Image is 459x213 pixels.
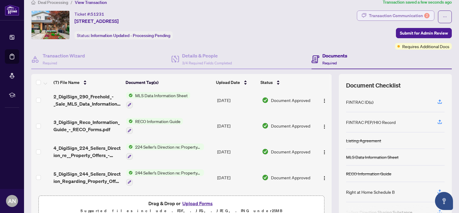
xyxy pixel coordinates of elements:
span: Document Approved [271,97,310,103]
th: Document Tag(s) [123,74,214,91]
button: Open asap [435,192,453,210]
span: [STREET_ADDRESS] [74,17,119,25]
span: Drag & Drop or [148,199,214,207]
img: Document Status [262,122,269,129]
h4: Documents [322,52,347,59]
span: Information Updated - Processing Pending [91,33,170,38]
span: Status [260,79,273,86]
span: 244 Seller’s Direction re: Property/Offers [133,169,204,176]
button: Logo [320,95,329,105]
button: Logo [320,121,329,131]
img: Document Status [262,148,269,155]
img: Document Status [262,97,269,103]
span: MLS Data Information Sheet [133,92,190,99]
img: Status Icon [126,118,133,125]
div: RECO Information Guide [346,170,391,177]
span: 3/4 Required Fields Completed [182,61,232,65]
h4: Details & People [182,52,232,59]
div: MLS Data Information Sheet [346,154,399,160]
span: 224 Seller's Direction re: Property/Offers - Important Information for Seller Acknowledgement [133,144,204,150]
span: 51231 [91,11,104,17]
img: Status Icon [126,169,133,176]
button: Status Icon224 Seller's Direction re: Property/Offers - Important Information for Seller Acknowle... [126,144,204,160]
span: Document Approved [271,174,310,181]
img: Document Status [262,174,269,181]
span: 2_DigiSign_290_Freehold_-_Sale_MLS_Data_Information_Form_-_PropTx-[PERSON_NAME].pdf [53,93,121,107]
span: Document Approved [271,122,310,129]
button: Status Icon244 Seller’s Direction re: Property/Offers [126,169,204,186]
div: Ticket #: [74,11,104,17]
span: 3_DigiSign_Reco_Information_Guide_-_RECO_Forms.pdf [53,119,121,133]
button: Logo [320,147,329,156]
div: FINTRAC ID(s) [346,99,373,105]
img: Logo [322,150,327,155]
td: [DATE] [215,139,260,165]
span: Upload Date [216,79,240,86]
img: Status Icon [126,144,133,150]
img: IMG-E12373396_1.jpg [32,11,69,39]
span: 4_DigiSign_224_Sellers_Direction_re__Property_Offers_-_Imp_Info_for_Seller_Ack_-_PropTx-[PERSON_N... [53,144,121,159]
div: Listing Agreement [346,137,381,144]
span: Requires Additional Docs [402,43,449,50]
span: Required [43,61,57,65]
img: Status Icon [126,92,133,99]
td: [DATE] [215,165,260,190]
img: Logo [322,176,327,181]
button: Status IconRECO Information Guide [126,118,183,134]
span: Submit for Admin Review [400,28,448,38]
div: 2 [424,13,430,18]
span: Document Approved [271,148,310,155]
span: Document Checklist [346,81,401,90]
span: 5_DigiSign_244_Sellers_Direction_Regarding_Property_Offers_-_PropTx-[PERSON_NAME].pdf [53,170,121,185]
div: Right at Home Schedule B [346,189,395,195]
div: Status: [74,31,173,39]
button: Status IconMLS Data Information Sheet [126,92,190,108]
td: [DATE] [215,113,260,139]
img: Logo [322,98,327,103]
span: Required [322,61,337,65]
div: FINTRAC PEP/HIO Record [346,119,396,125]
span: home [31,0,35,5]
span: RECO Information Guide [133,118,183,125]
button: Logo [320,173,329,182]
button: Transaction Communication2 [357,11,434,21]
span: ellipsis [443,15,447,19]
td: [DATE] [215,87,260,113]
img: Logo [322,124,327,129]
span: AN [8,197,16,205]
th: Status [258,74,314,91]
span: (7) File Name [53,79,80,86]
th: (7) File Name [51,74,123,91]
th: Upload Date [214,74,258,91]
button: Upload Forms [181,199,214,207]
img: logo [5,5,19,16]
div: Transaction Communication [369,11,430,20]
button: Submit for Admin Review [396,28,452,38]
h4: Transaction Wizard [43,52,85,59]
